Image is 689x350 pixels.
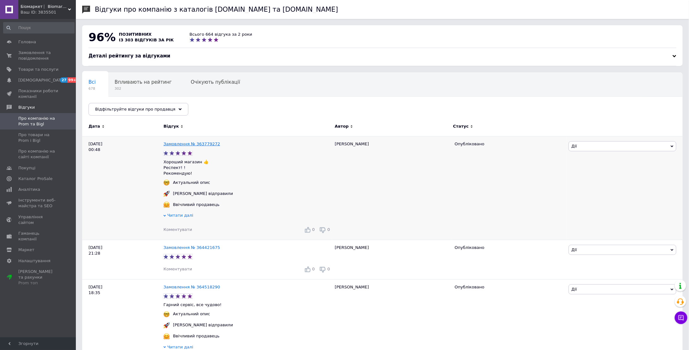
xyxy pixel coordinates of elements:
span: Покупці [18,165,35,171]
span: Статус [453,124,469,129]
div: Актуальний опис [171,311,212,317]
span: Налаштування [18,258,51,264]
span: Відфільтруйте відгуки про продавця [95,107,175,112]
div: Деталі рейтингу за відгуками [88,53,676,59]
span: Деталі рейтингу за відгуками [88,53,170,59]
span: Інструменти веб-майстра та SEO [18,197,58,209]
span: Про товари на Prom і Bigl [18,132,58,143]
span: Аналітика [18,187,40,192]
h1: Відгуки про компанію з каталогів [DOMAIN_NAME] та [DOMAIN_NAME] [95,6,338,13]
div: Ваш ID: 3835501 [21,9,76,15]
span: [PERSON_NAME] та рахунки [18,269,58,286]
div: Ввічливий продавець [171,333,221,339]
span: [DEMOGRAPHIC_DATA] [18,77,65,83]
img: :hugging_face: [163,202,170,208]
span: Показники роботи компанії [18,88,58,100]
div: [PERSON_NAME] [332,136,451,240]
img: :rocket: [163,322,170,329]
input: Пошук [3,22,75,33]
a: Замовлення № 364421675 [163,245,220,250]
span: Дії [571,247,577,252]
img: :rocket: [163,190,170,197]
span: Всі [88,79,96,85]
div: [DATE] 00:48 [82,136,163,240]
img: :nerd_face: [163,179,170,186]
div: Ввічливий продавець [171,202,221,208]
div: Всього 664 відгука за 2 роки [190,32,252,37]
span: Відгук [163,124,179,129]
span: Дії [571,144,577,148]
span: Товари та послуги [18,67,58,72]
span: Опубліковані без комен... [88,103,153,109]
span: 0 [312,267,315,271]
span: із 303 відгуків за рік [119,38,174,42]
div: Опубліковано [455,245,564,250]
span: Замовлення та повідомлення [18,50,58,61]
span: Управління сайтом [18,214,58,226]
div: Prom топ [18,280,58,286]
div: Коментувати [163,266,192,272]
div: Опубліковані без коментаря [82,97,165,121]
div: Читати далі [163,213,332,220]
img: :hugging_face: [163,333,170,340]
span: Головна [18,39,36,45]
span: Читати далі [167,213,193,218]
span: Автор [335,124,349,129]
div: [PERSON_NAME] відправили [171,191,235,196]
span: 678 [88,86,96,91]
span: Гаманець компанії [18,231,58,242]
img: :nerd_face: [163,311,170,317]
span: 0 [312,227,315,232]
div: [DATE] 21:28 [82,240,163,279]
span: 0 [327,227,330,232]
span: Про компанію на сайті компанії [18,148,58,160]
span: Біомаркет ⎸Biomarket [21,4,68,9]
span: позитивних [119,32,152,37]
a: Замовлення № 364518290 [163,285,220,289]
div: [PERSON_NAME] відправили [171,322,235,328]
span: 302 [115,86,172,91]
div: Коментувати [163,227,192,232]
div: Опубліковано [455,284,564,290]
a: Замовлення № 363779272 [163,142,220,146]
span: Каталог ProSale [18,176,52,182]
button: Чат з покупцем [675,311,687,324]
span: Коментувати [163,227,192,232]
span: 96% [88,31,116,44]
span: Коментувати [163,267,192,271]
div: Актуальний опис [171,180,212,185]
span: Маркет [18,247,34,253]
span: Відгуки [18,105,35,110]
span: Дії [571,287,577,292]
p: Гарний сервіс, все чудово! [163,302,332,308]
span: Читати далі [167,345,193,349]
div: [PERSON_NAME] [332,240,451,279]
div: Опубліковано [455,141,564,147]
span: Очікують публікації [191,79,240,85]
p: Хороший магазин 👍 Респект! ! Рекомендую! [163,159,332,177]
span: Впливають на рейтинг [115,79,172,85]
span: 27 [60,77,67,83]
span: Про компанію на Prom та Bigl [18,116,58,127]
span: 99+ [67,77,78,83]
span: Дата [88,124,100,129]
span: 0 [327,267,330,271]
